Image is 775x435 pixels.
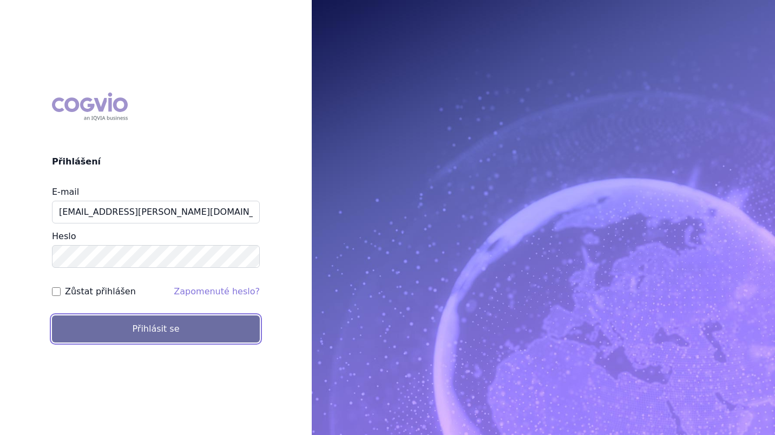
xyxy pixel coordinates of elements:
[52,315,260,342] button: Přihlásit se
[52,93,128,121] div: COGVIO
[52,155,260,168] h2: Přihlášení
[52,231,76,241] label: Heslo
[174,286,260,296] a: Zapomenuté heslo?
[52,187,79,197] label: E-mail
[65,285,136,298] label: Zůstat přihlášen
